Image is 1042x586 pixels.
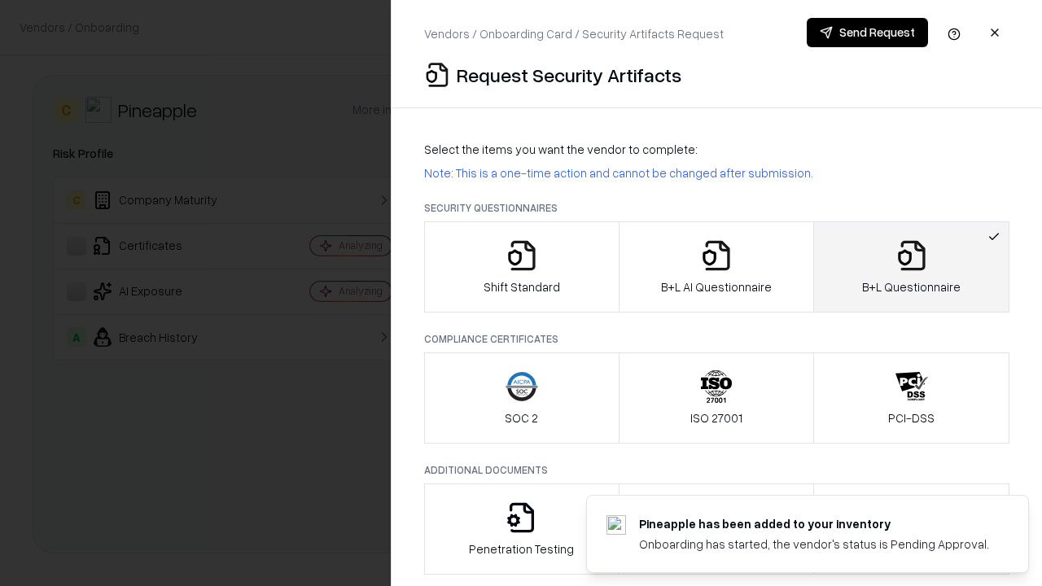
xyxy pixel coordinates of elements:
img: pineappleenergy.com [606,515,626,535]
button: PCI-DSS [813,352,1009,444]
p: Select the items you want the vendor to complete: [424,141,1009,158]
p: Compliance Certificates [424,332,1009,346]
button: Data Processing Agreement [813,483,1009,575]
button: B+L AI Questionnaire [619,221,815,313]
p: Shift Standard [484,278,560,295]
p: B+L Questionnaire [862,278,961,295]
p: Request Security Artifacts [457,62,681,88]
p: ISO 27001 [690,409,742,426]
div: Onboarding has started, the vendor's status is Pending Approval. [639,536,989,553]
p: Vendors / Onboarding Card / Security Artifacts Request [424,25,724,42]
div: Pineapple has been added to your inventory [639,515,989,532]
button: Send Request [807,18,928,47]
button: Penetration Testing [424,483,620,575]
button: Shift Standard [424,221,620,313]
button: SOC 2 [424,352,620,444]
p: Penetration Testing [469,540,574,558]
button: ISO 27001 [619,352,815,444]
button: B+L Questionnaire [813,221,1009,313]
p: SOC 2 [505,409,538,426]
p: Additional Documents [424,463,1009,477]
button: Privacy Policy [619,483,815,575]
p: Note: This is a one-time action and cannot be changed after submission. [424,164,1009,181]
p: B+L AI Questionnaire [661,278,772,295]
p: Security Questionnaires [424,201,1009,215]
p: PCI-DSS [888,409,935,426]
